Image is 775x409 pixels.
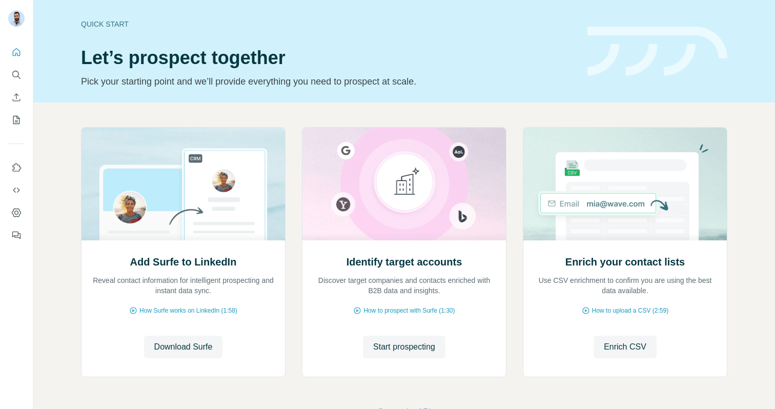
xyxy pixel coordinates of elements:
div: Quick start [81,19,575,29]
button: Use Surfe API [8,181,25,199]
img: banner [587,27,727,76]
button: Enrich CSV [594,336,657,358]
button: My lists [8,111,25,129]
button: Download Surfe [144,336,223,358]
img: Add Surfe to LinkedIn [81,128,285,240]
span: Enrich CSV [604,341,646,353]
span: How to prospect with Surfe (1:30) [363,306,455,315]
button: Quick start [8,43,25,62]
img: Enrich your contact lists [523,128,727,240]
span: Download Surfe [154,341,213,353]
p: Pick your starting point and we’ll provide everything you need to prospect at scale. [81,74,575,89]
span: How Surfe works on LinkedIn (1:58) [139,306,237,315]
h1: Let’s prospect together [81,48,575,68]
button: Search [8,66,25,84]
p: Discover target companies and contacts enriched with B2B data and insights. [313,275,496,296]
button: Dashboard [8,203,25,222]
button: Start prospecting [363,336,445,358]
h2: Add Surfe to LinkedIn [130,255,237,269]
img: Avatar [8,10,25,27]
h2: Enrich your contact lists [565,255,685,269]
img: Identify target accounts [302,128,506,240]
span: How to upload a CSV (2:59) [592,306,668,315]
p: Reveal contact information for intelligent prospecting and instant data sync. [92,275,275,296]
button: Use Surfe on LinkedIn [8,158,25,177]
h2: Identify target accounts [346,255,462,269]
button: Feedback [8,226,25,244]
p: Use CSV enrichment to confirm you are using the best data available. [534,275,717,296]
span: Start prospecting [373,341,435,353]
button: Enrich CSV [8,88,25,107]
